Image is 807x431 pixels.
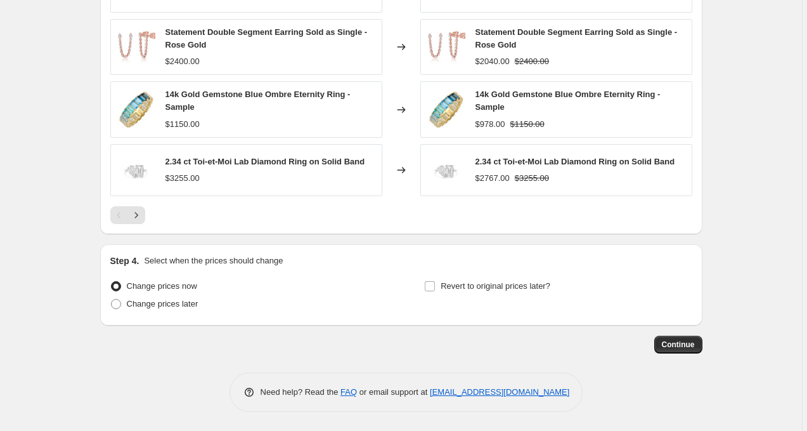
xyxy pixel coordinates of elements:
[165,172,200,185] div: $3255.00
[475,172,510,185] div: $2767.00
[427,28,465,66] img: ScreenShot2021-02-22at1.41.05PM_c774b23d-8819-49fd-8550-cc014e9d281b_80x.png
[475,27,678,50] span: Statement Double Segment Earring Sold as Single - Rose Gold
[127,206,145,224] button: Next
[515,172,549,185] strike: $3255.00
[515,55,549,68] strike: $2400.00
[117,151,155,189] img: AB62BDBA-33DC-4390-ABD8-C3C254EADBA3_80x.jpg
[110,255,139,267] h2: Step 4.
[662,340,695,350] span: Continue
[510,118,545,131] strike: $1150.00
[475,90,661,112] span: 14k Gold Gemstone Blue Ombre Eternity Ring - Sample
[127,281,197,291] span: Change prices now
[441,281,550,291] span: Revert to original prices later?
[475,157,675,166] span: 2.34 ct Toi-et-Moi Lab Diamond Ring on Solid Band
[117,91,155,129] img: 10308MCR4YRA1_80x.jpg
[427,91,465,129] img: 10308MCR4YRA1_80x.jpg
[340,387,357,397] a: FAQ
[165,90,351,112] span: 14k Gold Gemstone Blue Ombre Eternity Ring - Sample
[117,28,155,66] img: ScreenShot2021-02-22at1.41.05PM_c774b23d-8819-49fd-8550-cc014e9d281b_80x.png
[165,157,365,166] span: 2.34 ct Toi-et-Moi Lab Diamond Ring on Solid Band
[165,55,200,68] div: $2400.00
[165,27,368,50] span: Statement Double Segment Earring Sold as Single - Rose Gold
[654,336,702,354] button: Continue
[427,151,465,189] img: AB62BDBA-33DC-4390-ABD8-C3C254EADBA3_80x.jpg
[475,55,510,68] div: $2040.00
[165,118,200,131] div: $1150.00
[475,118,505,131] div: $978.00
[261,387,341,397] span: Need help? Read the
[127,299,198,308] span: Change prices later
[430,387,569,397] a: [EMAIL_ADDRESS][DOMAIN_NAME]
[357,387,430,397] span: or email support at
[110,206,145,224] nav: Pagination
[144,255,283,267] p: Select when the prices should change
